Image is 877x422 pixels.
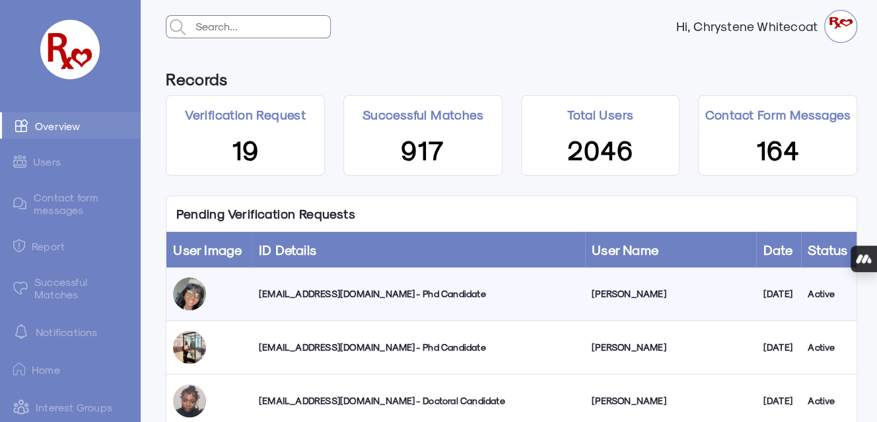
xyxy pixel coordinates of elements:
div: [DATE] [763,341,794,354]
div: Active [808,394,850,407]
img: vms0hidhgpcys4xplw3w.jpg [173,277,206,310]
a: Status [808,242,847,258]
img: admin-ic-contact-message.svg [13,197,27,210]
img: xmcobzlhaaalm43vaucm.jpg [173,384,206,417]
input: Search... [192,16,330,37]
span: 2046 [567,132,633,165]
img: matched.svg [13,281,28,295]
div: Active [808,341,850,354]
div: [EMAIL_ADDRESS][DOMAIN_NAME] - Phd Candidate [259,287,579,300]
img: admin-ic-users.svg [13,155,26,168]
a: Date [763,242,792,258]
strong: Hi, Chrystene Whitecoat [676,20,824,33]
img: admin-ic-report.svg [13,239,25,252]
a: ID Details [259,242,316,258]
div: [DATE] [763,394,794,407]
span: 164 [756,132,800,165]
div: [PERSON_NAME] [592,341,750,354]
h6: Records [166,63,227,95]
div: [EMAIL_ADDRESS][DOMAIN_NAME] - Doctoral Candidate [259,394,579,407]
img: notification-default-white.svg [13,324,29,339]
a: User Name [592,242,658,258]
span: 19 [232,132,259,165]
img: hdbqvravqcfdasirpddj.jpg [173,331,206,364]
div: [EMAIL_ADDRESS][DOMAIN_NAME] - Phd Candidate [259,341,579,354]
div: [PERSON_NAME] [592,394,750,407]
div: [DATE] [763,287,794,300]
img: admin-search.svg [166,16,189,38]
div: [PERSON_NAME] [592,287,750,300]
img: intrestGropus.svg [13,399,29,415]
p: Verification Request [185,106,306,123]
p: Total Users [567,106,633,123]
img: admin-ic-overview.svg [15,119,28,132]
p: Pending Verification Requests [166,196,365,232]
img: ic-home.png [13,363,25,376]
div: Active [808,287,850,300]
a: User Image [173,242,242,258]
p: Successful Matches [363,106,483,123]
p: Contact Form Messages [705,106,850,123]
span: 917 [401,132,444,165]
